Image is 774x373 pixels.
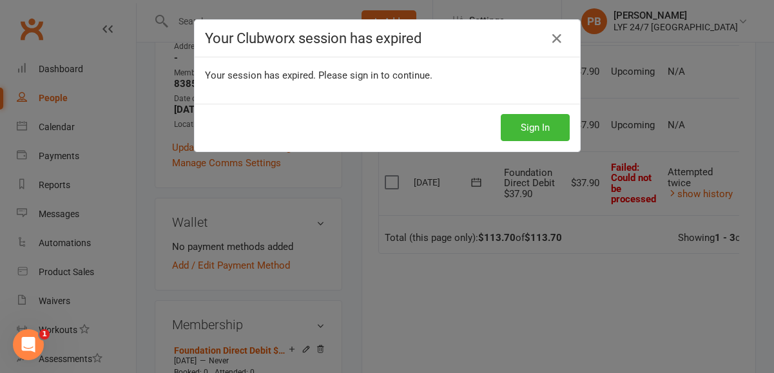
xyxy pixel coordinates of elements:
a: Close [547,28,567,49]
button: Sign In [501,114,570,141]
span: Your session has expired. Please sign in to continue. [205,70,432,81]
h4: Your Clubworx session has expired [205,30,570,46]
iframe: Intercom live chat [13,329,44,360]
span: 1 [39,329,50,340]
